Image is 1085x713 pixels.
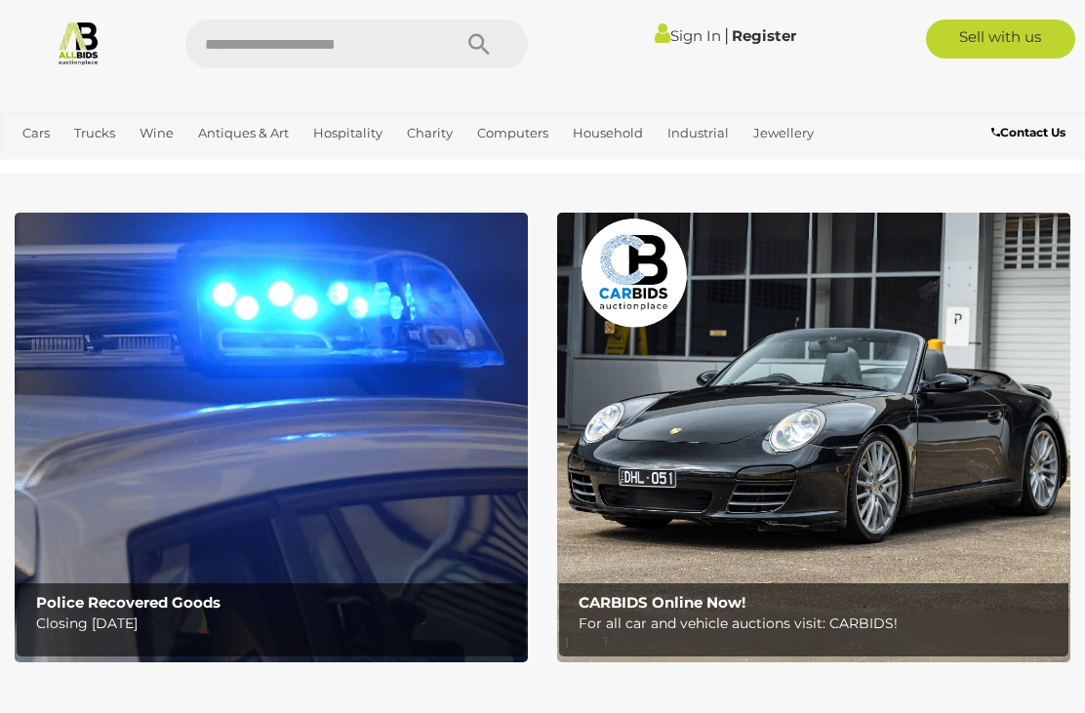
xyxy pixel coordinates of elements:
b: CARBIDS Online Now! [579,593,745,612]
a: Antiques & Art [190,117,297,149]
p: For all car and vehicle auctions visit: CARBIDS! [579,612,1060,636]
a: Contact Us [991,122,1070,143]
img: CARBIDS Online Now! [557,213,1070,662]
a: Office [15,149,67,181]
a: Police Recovered Goods Police Recovered Goods Closing [DATE] [15,213,528,662]
img: Allbids.com.au [56,20,101,65]
span: | [724,24,729,46]
p: Closing [DATE] [36,612,517,636]
a: Charity [399,117,461,149]
b: Contact Us [991,125,1065,139]
a: Wine [132,117,181,149]
a: Sign In [655,26,721,45]
button: Search [430,20,528,68]
a: Industrial [660,117,737,149]
a: Sell with us [926,20,1075,59]
a: Household [565,117,651,149]
a: Hospitality [305,117,390,149]
a: Cars [15,117,58,149]
a: Jewellery [745,117,822,149]
a: Trucks [66,117,123,149]
a: Computers [469,117,556,149]
a: CARBIDS Online Now! CARBIDS Online Now! For all car and vehicle auctions visit: CARBIDS! [557,213,1070,662]
b: Police Recovered Goods [36,593,221,612]
img: Police Recovered Goods [15,213,528,662]
a: Sports [76,149,132,181]
a: Register [732,26,796,45]
a: [GEOGRAPHIC_DATA] [141,149,295,181]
